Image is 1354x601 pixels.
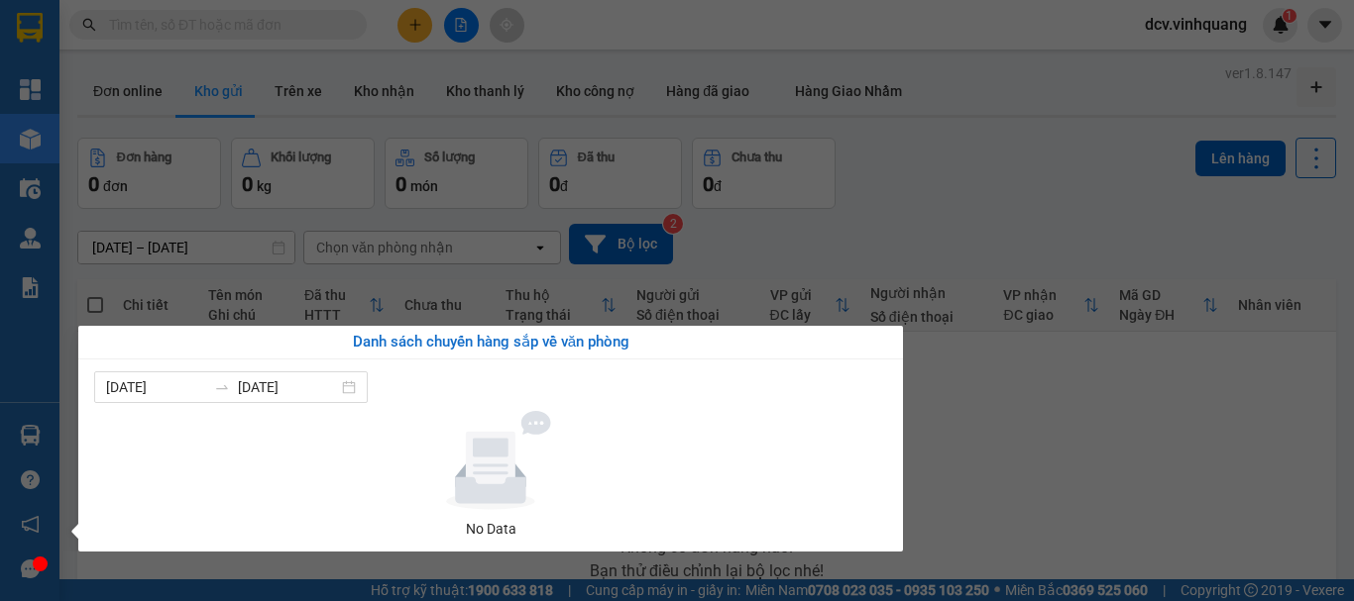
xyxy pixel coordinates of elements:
div: Danh sách chuyến hàng sắp về văn phòng [94,331,887,354]
input: Đến ngày [238,376,338,398]
div: No Data [102,518,879,540]
span: swap-right [214,379,230,395]
span: to [214,379,230,395]
input: Từ ngày [106,376,206,398]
